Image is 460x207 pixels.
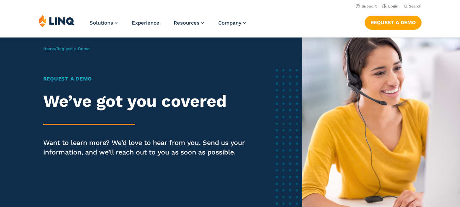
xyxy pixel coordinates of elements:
[382,4,398,9] a: Login
[43,46,55,51] a: Home
[365,14,422,29] nav: Button Navigation
[43,75,247,83] h1: Request a Demo
[43,138,247,157] p: Want to learn more? We’d love to hear from you. Send us your information, and we’ll reach out to ...
[174,20,200,26] span: Resources
[218,20,241,26] span: Company
[90,14,246,37] nav: Primary Navigation
[43,46,90,51] span: /
[90,20,113,26] span: Solutions
[57,46,90,51] span: Request a Demo
[174,20,204,26] a: Resources
[43,92,247,111] h2: We’ve got you covered
[90,20,117,26] a: Solutions
[38,14,75,27] img: LINQ | K‑12 Software
[365,16,422,29] a: Request a Demo
[218,20,246,26] a: Company
[404,4,422,9] button: Open Search Bar
[409,4,422,9] span: Search
[132,20,159,26] a: Experience
[356,4,377,9] a: Support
